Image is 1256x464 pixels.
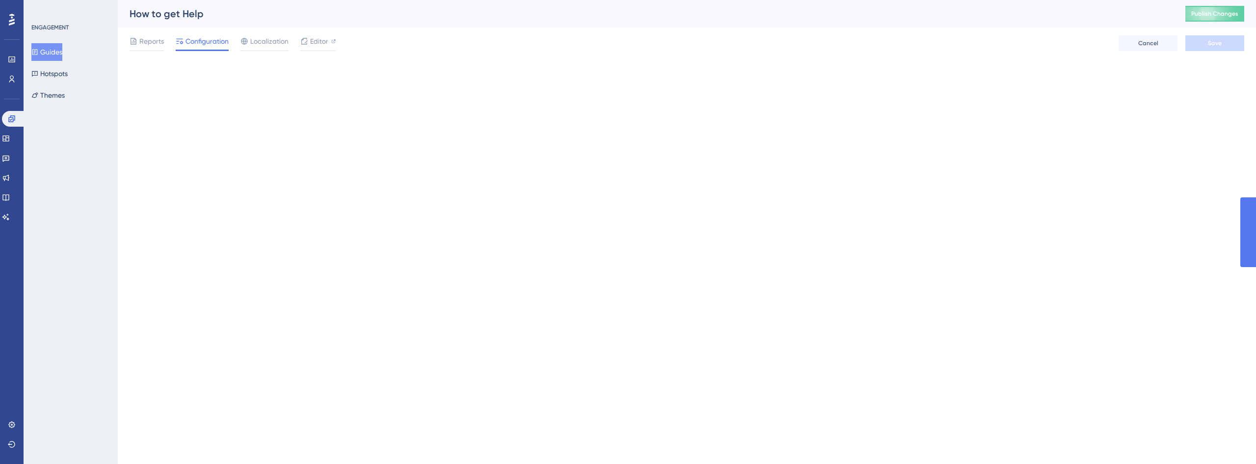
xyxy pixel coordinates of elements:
button: Guides [31,43,62,61]
span: Editor [310,35,328,47]
button: Themes [31,86,65,104]
button: Cancel [1119,35,1177,51]
span: Localization [250,35,288,47]
button: Save [1185,35,1244,51]
div: How to get Help [130,7,1161,21]
iframe: UserGuiding AI Assistant Launcher [1215,425,1244,455]
span: Reports [139,35,164,47]
span: Configuration [185,35,229,47]
span: Save [1208,39,1222,47]
span: Publish Changes [1191,10,1238,18]
button: Publish Changes [1185,6,1244,22]
span: Cancel [1138,39,1158,47]
div: ENGAGEMENT [31,24,69,31]
button: Hotspots [31,65,68,82]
